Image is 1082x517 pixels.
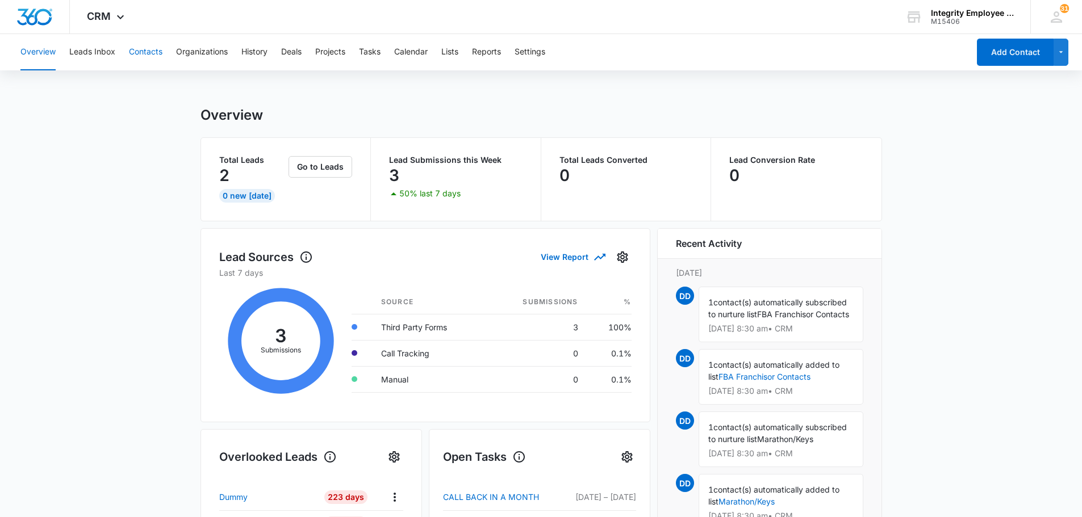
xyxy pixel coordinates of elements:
[708,422,713,432] span: 1
[487,340,587,366] td: 0
[487,290,587,314] th: Submissions
[200,107,263,124] h1: Overview
[587,340,632,366] td: 0.1%
[324,490,367,504] div: 223 Days
[676,474,694,492] span: DD
[389,156,523,164] p: Lead Submissions this Week
[559,156,693,164] p: Total Leads Converted
[219,448,337,465] h1: Overlooked Leads
[219,249,313,266] h1: Lead Sources
[386,488,403,506] button: Actions
[69,34,115,70] button: Leads Inbox
[561,491,636,503] p: [DATE] – [DATE]
[559,166,570,184] p: 0
[289,156,352,178] button: Go to Leads
[241,34,268,70] button: History
[487,366,587,392] td: 0
[618,448,636,466] button: Settings
[359,34,381,70] button: Tasks
[757,309,849,319] span: FBA Franchisor Contacts
[708,325,854,333] p: [DATE] 8:30 am • CRM
[708,297,847,319] span: contact(s) automatically subscribed to nurture list
[708,485,839,506] span: contact(s) automatically added to list
[219,166,229,184] p: 2
[219,491,315,503] a: Dummy
[676,411,694,430] span: DD
[487,314,587,340] td: 3
[676,287,694,305] span: DD
[676,267,863,279] p: [DATE]
[441,34,458,70] button: Lists
[729,166,740,184] p: 0
[708,422,847,444] span: contact(s) automatically subscribed to nurture list
[372,366,487,392] td: Manual
[587,366,632,392] td: 0.1%
[389,166,399,184] p: 3
[372,314,487,340] td: Third Party Forms
[385,448,403,466] button: Settings
[399,190,461,197] p: 50% last 7 days
[219,189,275,203] div: 0 New [DATE]
[219,267,632,279] p: Last 7 days
[289,162,352,171] a: Go to Leads
[718,372,811,381] a: FBA Franchisor Contacts
[443,490,561,504] a: CALL BACK IN A MONTH
[394,34,428,70] button: Calendar
[708,387,854,395] p: [DATE] 8:30 am • CRM
[708,360,839,381] span: contact(s) automatically added to list
[708,360,713,369] span: 1
[372,290,487,314] th: Source
[219,156,287,164] p: Total Leads
[541,247,604,267] button: View Report
[372,340,487,366] td: Call Tracking
[281,34,302,70] button: Deals
[87,10,111,22] span: CRM
[931,9,1014,18] div: account name
[472,34,501,70] button: Reports
[708,297,713,307] span: 1
[676,349,694,367] span: DD
[587,314,632,340] td: 100%
[718,497,775,506] a: Marathon/Keys
[219,491,248,503] p: Dummy
[931,18,1014,26] div: account id
[708,449,854,457] p: [DATE] 8:30 am • CRM
[757,434,813,444] span: Marathon/Keys
[315,34,345,70] button: Projects
[176,34,228,70] button: Organizations
[515,34,545,70] button: Settings
[587,290,632,314] th: %
[977,39,1054,66] button: Add Contact
[1060,4,1069,13] div: notifications count
[676,237,742,250] h6: Recent Activity
[729,156,863,164] p: Lead Conversion Rate
[20,34,56,70] button: Overview
[613,248,632,266] button: Settings
[1060,4,1069,13] span: 31
[708,485,713,494] span: 1
[129,34,162,70] button: Contacts
[443,448,526,465] h1: Open Tasks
